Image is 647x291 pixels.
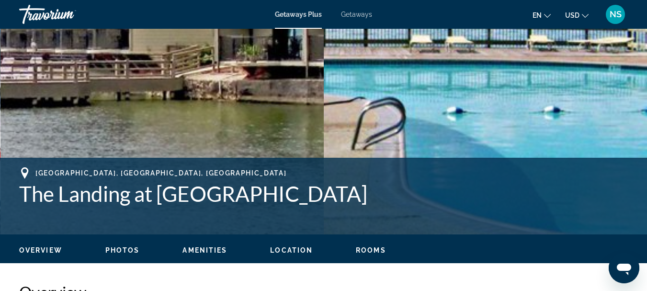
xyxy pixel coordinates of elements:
[19,181,628,206] h1: The Landing at [GEOGRAPHIC_DATA]
[356,246,386,255] button: Rooms
[19,2,115,27] a: Travorium
[565,8,589,22] button: Change currency
[182,246,227,255] button: Amenities
[610,10,622,19] span: NS
[270,246,313,255] button: Location
[105,246,140,255] button: Photos
[19,246,62,255] button: Overview
[341,11,372,18] a: Getaways
[533,8,551,22] button: Change language
[603,4,628,24] button: User Menu
[35,169,286,177] span: [GEOGRAPHIC_DATA], [GEOGRAPHIC_DATA], [GEOGRAPHIC_DATA]
[533,12,542,19] span: en
[565,12,579,19] span: USD
[275,11,322,18] a: Getaways Plus
[609,253,639,283] iframe: Button to launch messaging window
